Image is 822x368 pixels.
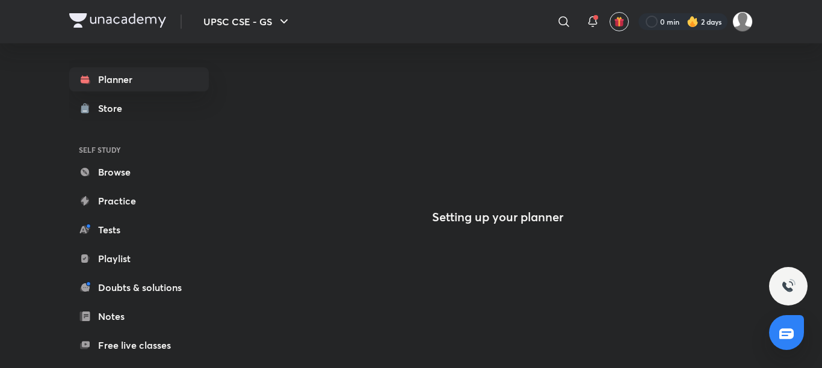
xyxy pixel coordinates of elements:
[614,16,625,27] img: avatar
[69,96,209,120] a: Store
[69,13,166,31] a: Company Logo
[69,275,209,299] a: Doubts & solutions
[69,304,209,328] a: Notes
[69,67,209,91] a: Planner
[69,13,166,28] img: Company Logo
[69,189,209,213] a: Practice
[69,160,209,184] a: Browse
[610,12,629,31] button: avatar
[196,10,298,34] button: UPSC CSE - GS
[687,16,699,28] img: streak
[69,218,209,242] a: Tests
[732,11,753,32] img: Hitesh Kumar
[98,101,129,115] div: Store
[69,140,209,160] h6: SELF STUDY
[781,279,796,293] img: ttu
[69,333,209,357] a: Free live classes
[69,247,209,271] a: Playlist
[432,210,563,224] h4: Setting up your planner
